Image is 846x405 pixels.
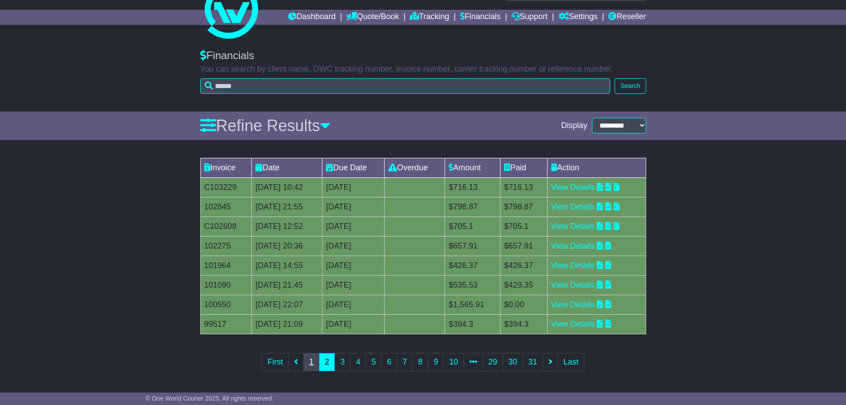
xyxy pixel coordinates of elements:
td: [DATE] [322,236,385,256]
p: You can search by client name, OWC tracking number, invoice number, carrier tracking number or re... [200,64,646,74]
td: $426.37 [445,256,500,275]
td: 100550 [200,295,252,314]
a: View Details [551,202,595,211]
a: Quote/Book [346,10,399,25]
td: [DATE] [322,177,385,197]
td: $705.1 [445,217,500,236]
td: Invoice [200,158,252,177]
td: C102608 [200,217,252,236]
a: First [262,353,289,371]
span: Display [561,121,587,131]
td: [DATE] [322,314,385,334]
span: © One World Courier 2025. All rights reserved. [146,395,274,402]
button: Search [615,78,646,94]
a: View Details [551,241,595,250]
td: Action [547,158,646,177]
a: Dashboard [288,10,336,25]
td: [DATE] 20:36 [252,236,322,256]
div: Financials [200,49,646,62]
a: Tracking [410,10,449,25]
a: Reseller [608,10,646,25]
td: [DATE] [322,217,385,236]
td: [DATE] 21:09 [252,314,322,334]
td: $535.53 [445,275,500,295]
a: View Details [551,300,595,309]
td: 101964 [200,256,252,275]
a: 10 [443,353,464,371]
td: [DATE] [322,275,385,295]
td: $798.87 [500,197,547,217]
td: 101090 [200,275,252,295]
a: View Details [551,320,595,329]
td: $1,565.91 [445,295,500,314]
td: [DATE] 21:55 [252,197,322,217]
td: $716.13 [445,177,500,197]
td: [DATE] 22:07 [252,295,322,314]
a: Settings [559,10,598,25]
td: Due Date [322,158,385,177]
td: $705.1 [500,217,547,236]
a: 8 [412,353,428,371]
td: $426.37 [500,256,547,275]
td: [DATE] 12:52 [252,217,322,236]
a: Support [512,10,548,25]
a: Last [558,353,584,371]
td: $657.91 [500,236,547,256]
td: $716.13 [500,177,547,197]
td: 102275 [200,236,252,256]
a: Financials [460,10,500,25]
td: [DATE] [322,256,385,275]
a: View Details [551,261,595,270]
a: 6 [381,353,397,371]
a: View Details [551,222,595,231]
a: 9 [428,353,444,371]
a: Refine Results [200,116,330,135]
td: $798.87 [445,197,500,217]
td: Date [252,158,322,177]
a: View Details [551,281,595,289]
a: 1 [303,353,319,371]
td: $429.35 [500,275,547,295]
td: $0.00 [500,295,547,314]
a: 29 [483,353,503,371]
td: Amount [445,158,500,177]
a: 3 [334,353,350,371]
td: [DATE] 14:55 [252,256,322,275]
td: Overdue [385,158,445,177]
td: $394.3 [500,314,547,334]
td: 99517 [200,314,252,334]
td: $394.3 [445,314,500,334]
td: [DATE] 21:45 [252,275,322,295]
a: 31 [523,353,543,371]
td: [DATE] [322,295,385,314]
a: 30 [503,353,523,371]
td: [DATE] 10:42 [252,177,322,197]
a: 5 [365,353,381,371]
td: Paid [500,158,547,177]
a: 2 [319,353,335,371]
td: 102845 [200,197,252,217]
td: C103229 [200,177,252,197]
a: 7 [397,353,413,371]
td: [DATE] [322,197,385,217]
a: View Details [551,183,595,192]
a: 4 [350,353,366,371]
td: $657.91 [445,236,500,256]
